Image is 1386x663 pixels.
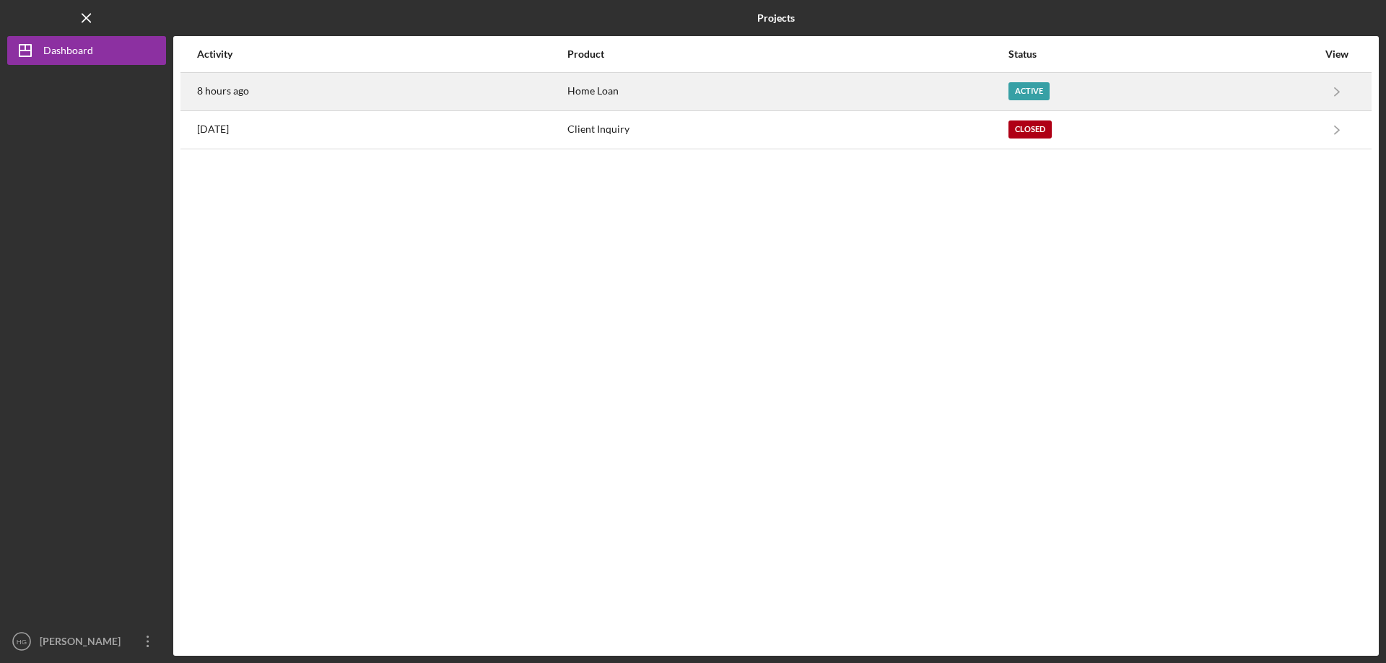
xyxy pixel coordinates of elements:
div: Client Inquiry [567,112,1007,148]
div: Product [567,48,1007,60]
time: 2025-09-11 21:01 [197,85,249,97]
button: Dashboard [7,36,166,65]
div: Closed [1008,120,1052,139]
button: HG[PERSON_NAME] [7,627,166,656]
text: HG [17,638,27,646]
time: 2025-06-24 21:09 [197,123,229,135]
div: [PERSON_NAME] [36,627,130,659]
div: Activity [197,48,566,60]
b: Projects [757,12,795,24]
div: Active [1008,82,1050,100]
div: Home Loan [567,74,1007,110]
div: Dashboard [43,36,93,69]
div: View [1319,48,1355,60]
div: Status [1008,48,1317,60]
